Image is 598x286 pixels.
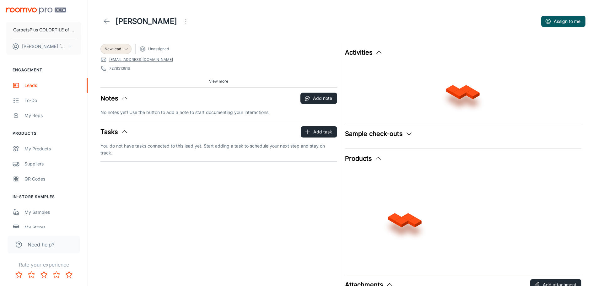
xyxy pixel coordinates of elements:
button: Add task [301,126,337,138]
div: My Samples [24,209,81,216]
span: View more [209,78,228,84]
button: View more [207,77,231,86]
a: [EMAIL_ADDRESS][DOMAIN_NAME] [109,57,173,62]
div: Suppliers [24,160,81,167]
img: Roomvo PRO Beta [6,8,66,14]
span: Need help? [28,241,54,248]
div: To-do [24,97,81,104]
button: Tasks [100,127,128,137]
button: Assign to me [541,16,585,27]
button: [PERSON_NAME] [PERSON_NAME] [6,38,81,55]
div: Leads [24,82,81,89]
span: New lead [105,46,121,52]
button: Open menu [180,15,192,28]
p: No notes yet! Use the button to add a note to start documenting your interactions. [100,109,337,116]
button: Rate 1 star [13,268,25,281]
button: Activities [345,48,383,57]
p: Rate your experience [5,261,83,268]
h1: [PERSON_NAME] [116,16,177,27]
div: My Stores [24,224,81,231]
div: New lead [100,44,132,54]
button: Rate 5 star [63,268,75,281]
p: You do not have tasks connected to this lead yet. Start adding a task to schedule your next step ... [100,143,337,156]
div: My Products [24,145,81,152]
div: My Reps [24,112,81,119]
a: 7278313816 [109,66,130,71]
p: CarpetsPlus COLORTILE of Bozeman [13,26,74,33]
button: Notes [100,94,128,103]
p: [PERSON_NAME] [PERSON_NAME] [22,43,66,50]
button: Rate 4 star [50,268,63,281]
button: Products [345,154,382,163]
div: QR Codes [24,175,81,182]
button: CarpetsPlus COLORTILE of Bozeman [6,22,81,38]
span: Unassigned [148,46,169,52]
button: Sample check-outs [345,129,413,138]
button: Rate 3 star [38,268,50,281]
button: Add note [300,93,337,104]
button: Rate 2 star [25,268,38,281]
